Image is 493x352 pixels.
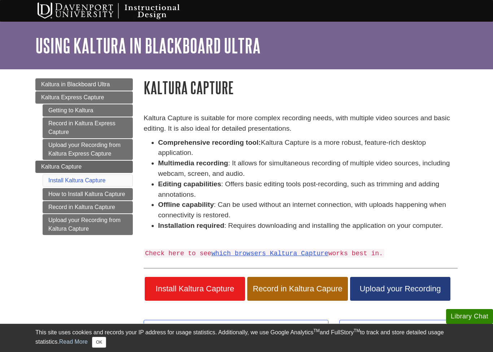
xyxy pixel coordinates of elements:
[158,158,458,179] li: : It allows for simultaneous recording of multiple video sources, including webcam, screen, and a...
[145,277,245,301] a: Install Kaltura Capture
[158,159,228,167] strong: Multimedia recording
[247,277,348,301] a: Record in Kaltura Capure
[41,81,110,87] span: Kaltura in Blackboard Ultra
[43,104,133,117] a: Getting to Kaltura
[339,320,454,336] a: Next:How to Install Kaltura Capture >>
[43,117,133,138] a: Record in Kaltura Express Capture
[43,201,133,213] a: Record in Kaltura Capture
[211,250,328,257] a: which browsers Kaltura Capture
[92,337,106,348] button: Close
[313,328,319,333] sup: TM
[253,284,342,294] span: Record in Kaltura Capure
[144,320,328,336] a: <<Previous:Upload your Recording from Kaltura Express Capture
[150,284,240,294] span: Install Kaltura Capture
[354,328,360,333] sup: TM
[59,339,88,345] a: Read More
[144,78,458,97] h1: Kaltura Capture
[35,78,133,235] div: Guide Page Menu
[43,188,133,200] a: How to Install Kaltura Capture
[158,180,221,188] strong: Editing capabilities
[158,138,458,158] li: Kaltura Capture is a more robust, feature-rich desktop application.
[43,139,133,160] a: Upload your Recording from Kaltura Express Capture
[41,94,104,100] span: Kaltura Express Capture
[43,214,133,235] a: Upload your Recording from Kaltura Capture
[144,249,384,258] code: Check here to see works best in.
[35,78,133,91] a: Kaltura in Blackboard Ultra
[158,139,261,146] strong: Comprehensive recording tool:
[355,284,445,294] span: Upload your Recording
[41,164,82,170] span: Kaltura Capture
[35,91,133,104] a: Kaltura Express Capture
[158,221,458,231] li: : Requires downloading and installing the application on your computer.
[158,200,458,221] li: : Can be used without an internet connection, with uploads happening when connectivity is restored.
[350,277,450,301] a: Upload your Recording
[158,222,224,229] strong: Installation required
[32,2,205,20] img: Davenport University Instructional Design
[158,201,214,208] strong: Offline capability
[144,113,458,134] p: Kaltura Capture is suitable for more complex recording needs, with multiple video sources and bas...
[35,328,458,348] div: This site uses cookies and records your IP address for usage statistics. Additionally, we use Goo...
[35,161,133,173] a: Kaltura Capture
[446,309,493,324] button: Library Chat
[48,177,105,183] a: Install Kaltura Capture
[35,34,261,57] a: Using Kaltura in Blackboard Ultra
[158,179,458,200] li: : Offers basic editing tools post-recording, such as trimming and adding annotations.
